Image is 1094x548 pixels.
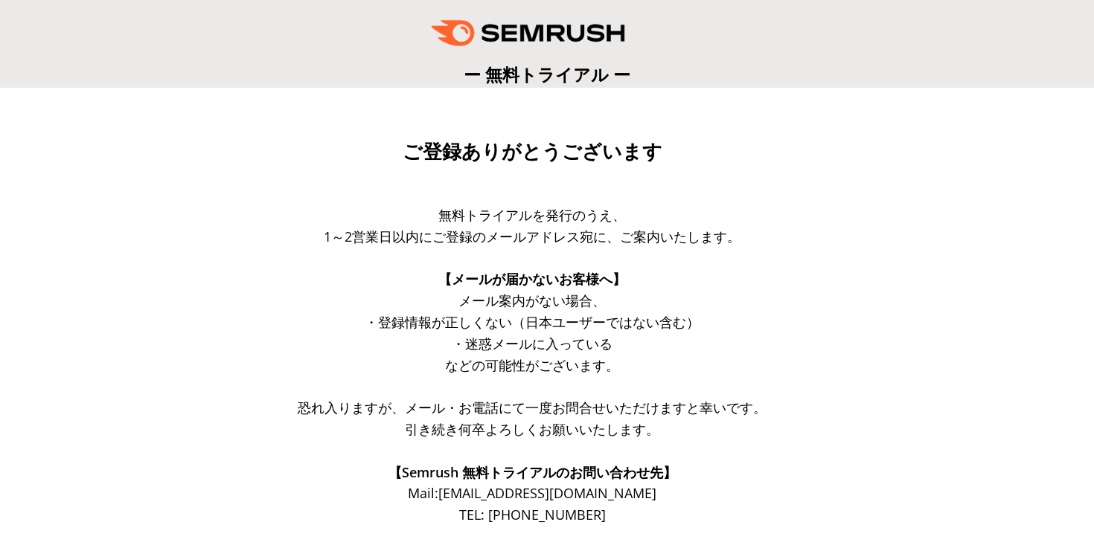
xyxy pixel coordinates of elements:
[438,270,626,288] span: 【メールが届かないお客様へ】
[365,313,700,331] span: ・登録情報が正しくない（日本ユーザーではない含む）
[438,206,626,224] span: 無料トライアルを発行のうえ、
[458,291,606,309] span: メール案内がない場合、
[452,335,612,352] span: ・迷惑メールに入っている
[388,463,676,481] span: 【Semrush 無料トライアルのお問い合わせ先】
[405,420,659,438] span: 引き続き何卒よろしくお願いいたします。
[403,141,662,163] span: ご登録ありがとうございます
[459,506,606,523] span: TEL: [PHONE_NUMBER]
[445,356,619,374] span: などの可能性がございます。
[324,228,740,245] span: 1～2営業日以内にご登録のメールアドレス宛に、ご案内いたします。
[408,484,656,502] span: Mail: [EMAIL_ADDRESS][DOMAIN_NAME]
[464,62,630,86] span: ー 無料トライアル ー
[298,399,767,416] span: 恐れ入りますが、メール・お電話にて一度お問合せいただけますと幸いです。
